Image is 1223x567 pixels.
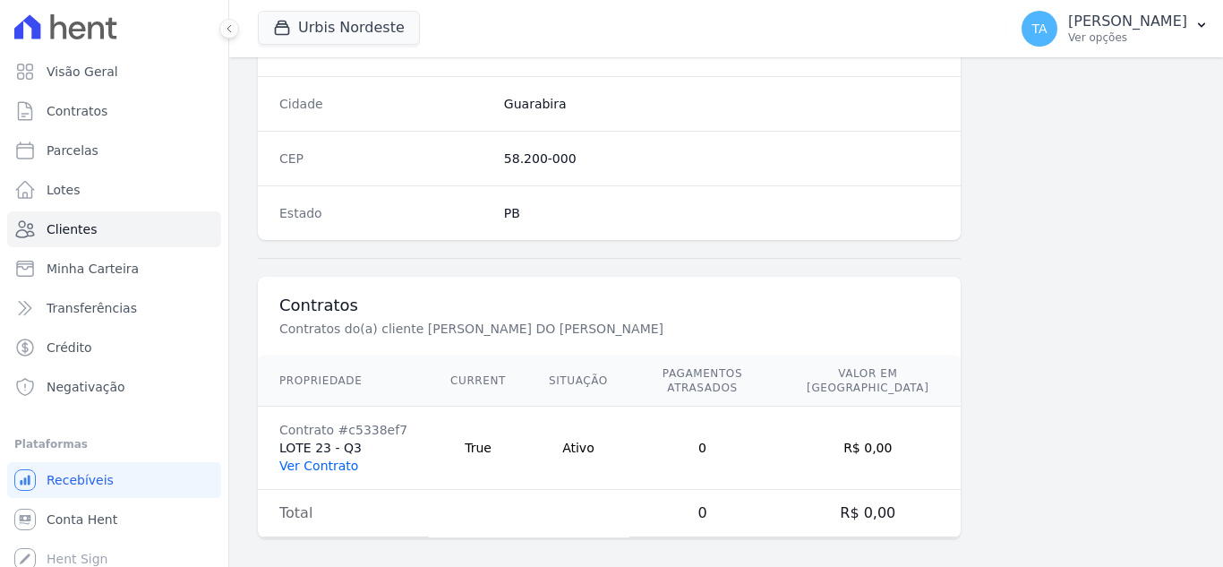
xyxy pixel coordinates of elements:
[47,339,92,357] span: Crédito
[429,356,527,407] th: Current
[279,95,490,113] dt: Cidade
[47,142,98,159] span: Parcelas
[504,150,939,168] dd: 58.200-000
[47,511,117,528] span: Conta Hent
[629,490,775,537] td: 0
[14,434,214,455] div: Plataformas
[47,220,97,238] span: Clientes
[1068,30,1187,45] p: Ver opções
[7,172,221,208] a: Lotes
[258,11,420,45] button: Urbis Nordeste
[47,181,81,199] span: Lotes
[47,471,114,489] span: Recebíveis
[775,490,960,537] td: R$ 0,00
[7,502,221,537] a: Conta Hent
[527,356,629,407] th: Situação
[429,407,527,490] td: True
[1068,13,1187,30] p: [PERSON_NAME]
[7,462,221,498] a: Recebíveis
[1032,22,1048,35] span: TA
[7,93,221,129] a: Contratos
[258,407,429,490] td: LOTE 23 - Q3
[7,251,221,287] a: Minha Carteira
[258,490,429,537] td: Total
[7,54,221,90] a: Visão Geral
[629,356,775,407] th: Pagamentos Atrasados
[47,102,107,120] span: Contratos
[279,150,490,168] dt: CEP
[258,356,429,407] th: Propriedade
[47,63,118,81] span: Visão Geral
[279,421,407,439] div: Contrato #c5338ef7
[47,299,137,317] span: Transferências
[527,407,629,490] td: Ativo
[7,330,221,365] a: Crédito
[775,407,960,490] td: R$ 0,00
[279,204,490,222] dt: Estado
[7,211,221,247] a: Clientes
[7,369,221,405] a: Negativação
[279,320,881,338] p: Contratos do(a) cliente [PERSON_NAME] DO [PERSON_NAME]
[504,95,939,113] dd: Guarabira
[504,204,939,222] dd: PB
[629,407,775,490] td: 0
[1007,4,1223,54] button: TA [PERSON_NAME] Ver opções
[7,290,221,326] a: Transferências
[47,260,139,278] span: Minha Carteira
[279,295,939,316] h3: Contratos
[47,378,125,396] span: Negativação
[7,133,221,168] a: Parcelas
[279,459,358,473] a: Ver Contrato
[775,356,960,407] th: Valor em [GEOGRAPHIC_DATA]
